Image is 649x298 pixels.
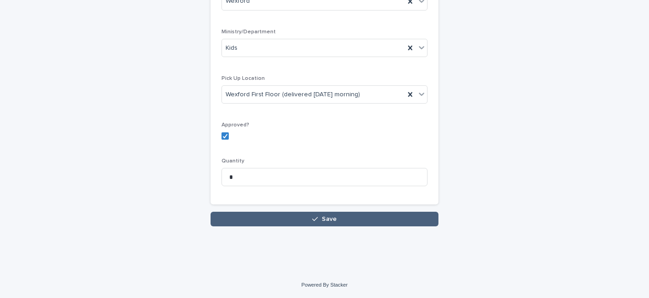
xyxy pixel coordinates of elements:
[322,216,337,222] span: Save
[211,212,438,226] button: Save
[221,29,276,35] span: Ministry/Department
[221,158,244,164] span: Quantity
[221,76,265,81] span: Pick Up Location
[226,90,360,99] span: Wexford First Floor (delivered [DATE] morning)
[226,43,237,53] span: Kids
[221,122,249,128] span: Approved?
[301,282,347,288] a: Powered By Stacker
